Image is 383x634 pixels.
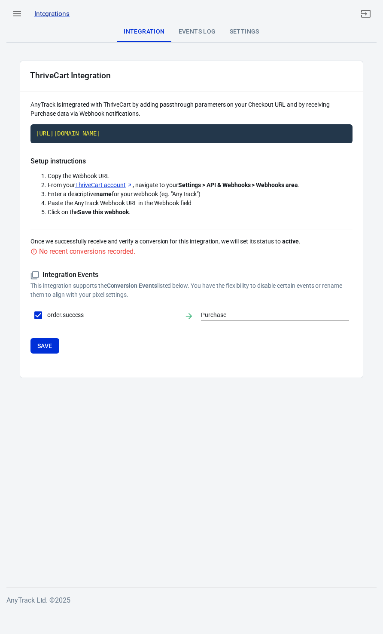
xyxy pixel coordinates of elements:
[30,338,59,354] button: Save
[48,182,300,188] span: From your , navigate to your .
[282,238,299,245] strong: active
[48,209,131,215] span: Click on the .
[30,271,353,280] h5: Integration Events
[48,200,191,206] span: Paste the AnyTrack Webhook URL in the Webhook field
[223,22,266,42] div: Settings
[6,595,377,606] h6: AnyTrack Ltd. © 2025
[48,191,201,197] span: Enter a descriptive for your webhook (eg. "AnyTrack")
[172,22,223,42] div: Events Log
[30,237,353,246] p: Once we successfully receive and verify a conversion for this integration, we will set its status...
[30,71,111,80] div: ThriveCart Integration
[30,100,353,118] p: AnyTrack is integrated with ThriveCart by adding passthrough parameters on your Checkout URL and ...
[30,124,353,143] code: Click to copy
[39,246,135,257] div: No recent conversions recorded.
[356,3,376,24] a: Sign out
[34,9,70,18] a: Integrations
[48,172,109,179] span: Copy the Webhook URL
[47,311,177,320] span: order.success
[107,282,157,289] strong: Conversion Events
[78,209,128,215] strong: Save this webhook
[117,22,171,42] div: Integration
[96,191,112,197] strong: name
[75,181,133,190] a: ThriveCart account
[201,310,336,320] input: Purchase
[30,281,353,299] p: This integration supports the listed below. You have the flexibility to disable certain events or...
[30,157,353,166] h5: Setup instructions
[178,182,298,188] strong: Settings > API & Webhooks > Webhooks area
